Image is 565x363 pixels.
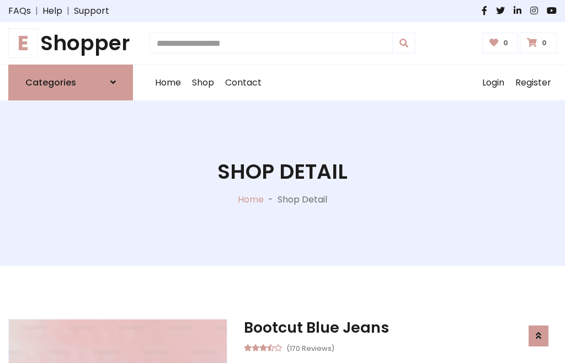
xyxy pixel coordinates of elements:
[186,65,220,100] a: Shop
[477,65,510,100] a: Login
[539,38,550,48] span: 0
[8,31,133,56] a: EShopper
[244,319,557,337] h3: Bootcut Blue Jeans
[74,4,109,18] a: Support
[8,28,38,58] span: E
[8,31,133,56] h1: Shopper
[8,4,31,18] a: FAQs
[217,159,348,184] h1: Shop Detail
[31,4,42,18] span: |
[238,193,264,206] a: Home
[500,38,511,48] span: 0
[286,341,334,354] small: (170 Reviews)
[278,193,327,206] p: Shop Detail
[264,193,278,206] p: -
[8,65,133,100] a: Categories
[520,33,557,54] a: 0
[62,4,74,18] span: |
[220,65,267,100] a: Contact
[482,33,518,54] a: 0
[42,4,62,18] a: Help
[510,65,557,100] a: Register
[150,65,186,100] a: Home
[25,77,76,88] h6: Categories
